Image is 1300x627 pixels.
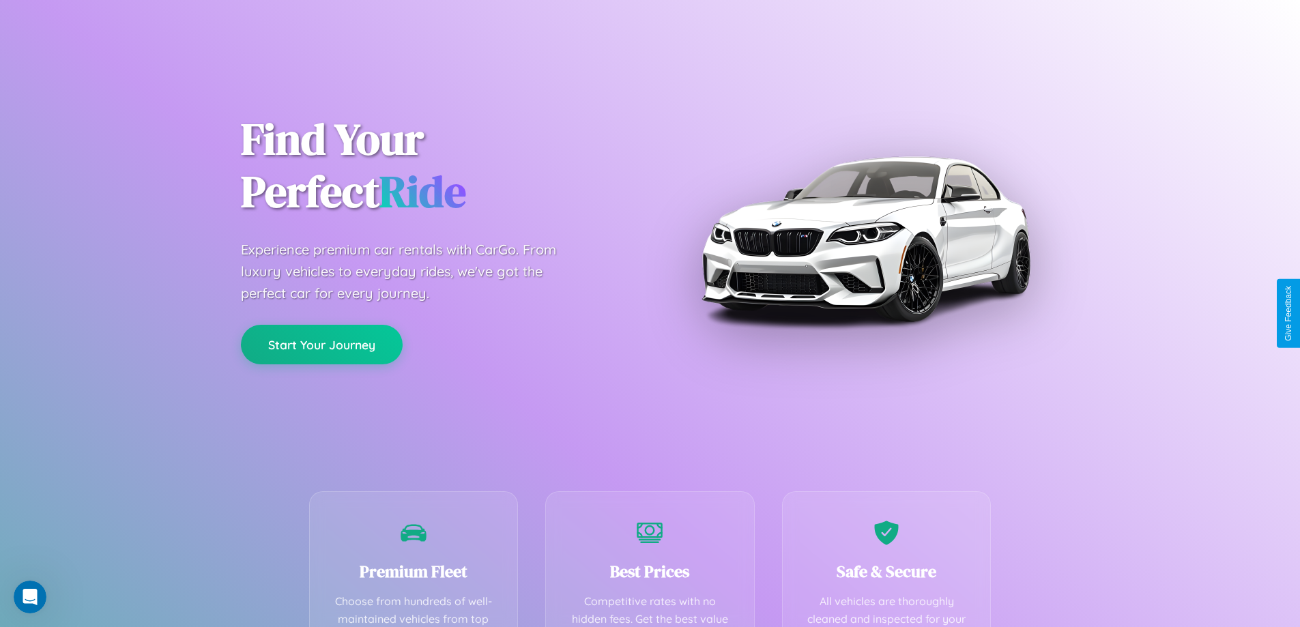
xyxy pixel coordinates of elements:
p: Experience premium car rentals with CarGo. From luxury vehicles to everyday rides, we've got the ... [241,239,582,304]
h3: Best Prices [566,560,734,583]
iframe: Intercom live chat [14,581,46,613]
button: Start Your Journey [241,325,403,364]
h3: Premium Fleet [330,560,497,583]
div: Give Feedback [1284,286,1293,341]
h1: Find Your Perfect [241,113,630,218]
h3: Safe & Secure [803,560,970,583]
span: Ride [379,162,466,221]
img: Premium BMW car rental vehicle [695,68,1036,409]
